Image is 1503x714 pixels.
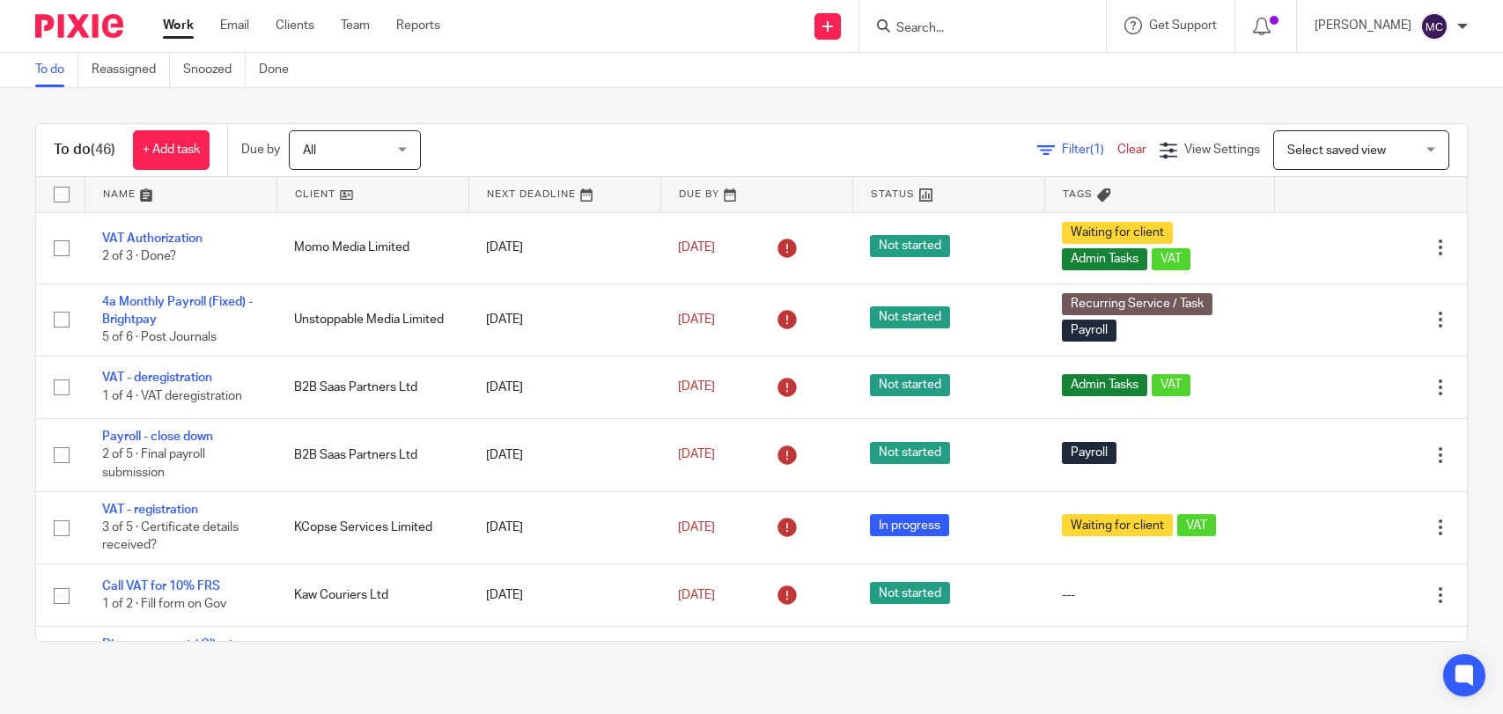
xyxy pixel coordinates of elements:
[678,589,715,601] span: [DATE]
[220,17,249,34] a: Email
[870,442,950,464] span: Not started
[102,580,220,593] a: Call VAT for 10% FRS
[1090,144,1104,156] span: (1)
[133,130,210,170] a: + Add task
[678,313,715,326] span: [DATE]
[895,21,1053,37] input: Search
[1062,442,1116,464] span: Payroll
[35,53,78,87] a: To do
[1062,374,1147,396] span: Admin Tasks
[468,283,660,356] td: [DATE]
[468,419,660,491] td: [DATE]
[183,53,246,87] a: Snoozed
[276,491,468,563] td: KCopse Services Limited
[870,235,950,257] span: Not started
[276,419,468,491] td: B2B Saas Partners Ltd
[102,638,233,668] a: Disengagement / Client Leaving
[102,449,205,480] span: 2 of 5 · Final payroll submission
[1117,144,1146,156] a: Clear
[870,582,950,604] span: Not started
[102,521,239,552] span: 3 of 5 · Certificate details received?
[276,564,468,627] td: Kaw Couriers Ltd
[163,17,194,34] a: Work
[35,14,123,38] img: Pixie
[468,212,660,283] td: [DATE]
[1063,189,1093,199] span: Tags
[276,17,314,34] a: Clients
[276,212,468,283] td: Momo Media Limited
[102,598,226,610] span: 1 of 2 · Fill form on Gov
[870,374,950,396] span: Not started
[1062,144,1117,156] span: Filter
[91,143,115,157] span: (46)
[303,144,316,157] span: All
[468,491,660,563] td: [DATE]
[241,141,280,158] p: Due by
[92,53,170,87] a: Reassigned
[1420,12,1448,40] img: svg%3E
[259,53,302,87] a: Done
[468,356,660,418] td: [DATE]
[102,390,242,402] span: 1 of 4 · VAT deregistration
[1062,248,1147,270] span: Admin Tasks
[102,296,253,326] a: 4a Monthly Payroll (Fixed) - Brightpay
[1062,586,1257,604] div: ---
[1177,514,1216,536] span: VAT
[1062,514,1173,536] span: Waiting for client
[1152,248,1190,270] span: VAT
[102,372,212,384] a: VAT - deregistration
[102,232,203,245] a: VAT Authorization
[1062,320,1116,342] span: Payroll
[1149,19,1217,32] span: Get Support
[1062,222,1173,244] span: Waiting for client
[1184,144,1260,156] span: View Settings
[870,514,949,536] span: In progress
[678,241,715,254] span: [DATE]
[1287,144,1386,157] span: Select saved view
[276,283,468,356] td: Unstoppable Media Limited
[1152,374,1190,396] span: VAT
[396,17,440,34] a: Reports
[678,449,715,461] span: [DATE]
[102,504,198,516] a: VAT - registration
[1062,293,1212,315] span: Recurring Service / Task
[276,356,468,418] td: B2B Saas Partners Ltd
[678,381,715,394] span: [DATE]
[678,521,715,534] span: [DATE]
[54,141,115,159] h1: To do
[870,306,950,328] span: Not started
[1315,17,1411,34] p: [PERSON_NAME]
[102,251,176,263] span: 2 of 3 · Done?
[341,17,370,34] a: Team
[102,431,213,443] a: Payroll - close down
[102,331,217,343] span: 5 of 6 · Post Journals
[468,564,660,627] td: [DATE]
